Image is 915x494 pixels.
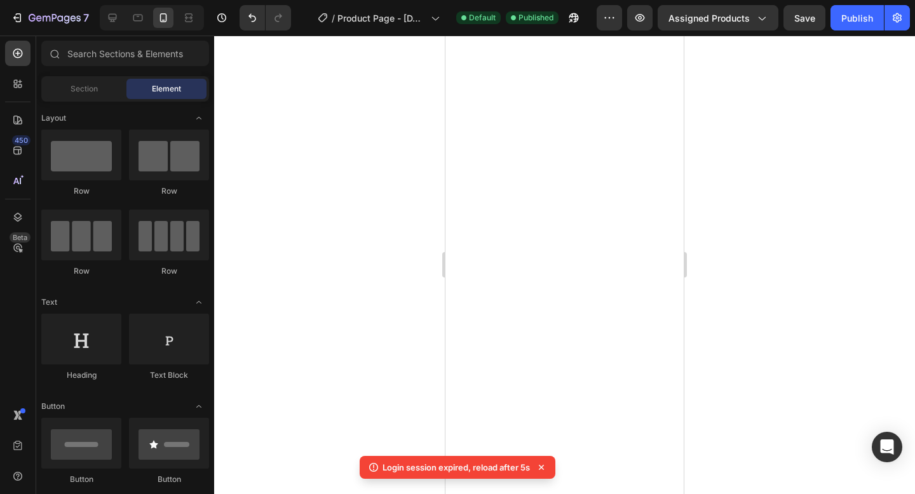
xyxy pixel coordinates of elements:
[41,265,121,277] div: Row
[41,41,209,66] input: Search Sections & Elements
[5,5,95,30] button: 7
[518,12,553,23] span: Published
[12,135,30,145] div: 450
[668,11,750,25] span: Assigned Products
[445,36,684,494] iframe: Design area
[129,185,209,197] div: Row
[189,396,209,417] span: Toggle open
[841,11,873,25] div: Publish
[830,5,884,30] button: Publish
[83,10,89,25] p: 7
[469,12,496,23] span: Default
[189,108,209,128] span: Toggle open
[41,370,121,381] div: Heading
[41,474,121,485] div: Button
[71,83,98,95] span: Section
[872,432,902,462] div: Open Intercom Messenger
[337,11,426,25] span: Product Page - [DATE] 22:32:27
[332,11,335,25] span: /
[189,292,209,312] span: Toggle open
[129,474,209,485] div: Button
[383,461,530,474] p: Login session expired, reload after 5s
[41,185,121,197] div: Row
[783,5,825,30] button: Save
[41,112,66,124] span: Layout
[129,265,209,277] div: Row
[152,83,181,95] span: Element
[240,5,291,30] div: Undo/Redo
[41,401,65,412] span: Button
[10,232,30,243] div: Beta
[794,13,815,23] span: Save
[41,297,57,308] span: Text
[129,370,209,381] div: Text Block
[658,5,778,30] button: Assigned Products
